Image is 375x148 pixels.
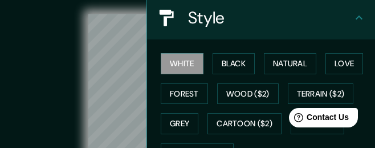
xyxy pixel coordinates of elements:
[161,113,198,134] button: Grey
[161,83,208,105] button: Forest
[213,53,255,74] button: Black
[217,83,279,105] button: Wood ($2)
[207,113,282,134] button: Cartoon ($2)
[288,83,354,105] button: Terrain ($2)
[274,103,362,135] iframe: Help widget launcher
[161,53,203,74] button: White
[325,53,363,74] button: Love
[188,7,352,28] h4: Style
[264,53,316,74] button: Natural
